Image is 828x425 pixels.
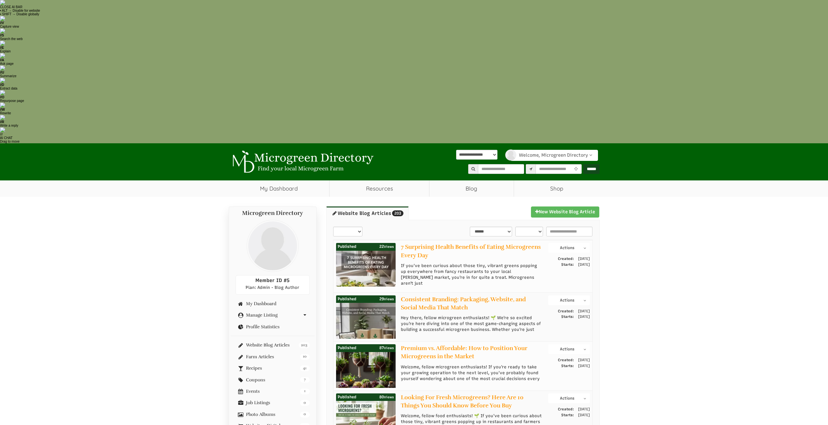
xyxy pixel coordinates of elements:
[336,352,396,412] img: 5 blog post image 20250915213041
[236,324,310,329] a: Profile Statistics
[236,210,310,217] h4: Microgreen Directory
[575,262,590,268] span: [DATE]
[401,394,523,409] a: Looking For Fresh Microgreens? Here Are 10 Things You Should Know Before You Buy
[336,243,396,251] div: Published
[575,357,590,363] span: [DATE]
[505,149,516,161] img: profile profile holder
[401,263,543,287] p: If you've been curious about those tiny, vibrant greens popping up everywhere from fancy restaura...
[575,412,590,418] span: [DATE]
[514,180,600,197] a: Shop
[561,262,574,268] span: Starts:
[510,150,598,161] a: Welcome, Microgreen Directory
[548,295,590,305] button: Actions
[401,315,543,333] p: Hey there, fellow microgreen enthusiasts! 🌱 We're so excited you're here diving into one of the m...
[558,357,574,363] span: Created:
[300,400,310,406] span: 0
[236,301,310,306] a: My Dashboard
[515,227,543,236] select: select-2
[401,345,527,360] a: Premium vs. Affordable: How to Position Your Microgreens in the Market
[548,393,590,403] button: Actions
[392,210,403,216] span: 203
[336,251,396,310] img: 5 blog post image 20250924184836
[379,243,394,250] span: 22
[561,363,574,369] span: Starts:
[429,180,514,197] a: Blog
[401,243,541,259] a: 7 Surprising Health Benefits of Eating Microgreens Every Day
[456,150,497,171] div: Powered by
[558,406,574,412] span: Created:
[255,277,290,283] span: Member ID #5
[384,297,394,301] span: Views
[247,220,299,272] img: profile profile holder
[384,245,394,249] span: Views
[236,389,310,394] a: 1 Events
[236,313,310,318] a: Manage Listing
[379,394,394,401] span: 80
[548,243,590,253] button: Actions
[336,303,396,362] img: 5 blog post image 20250924100733
[561,412,574,418] span: Starts:
[573,167,579,171] i: Use Current Location
[236,366,310,371] a: 41 Recipes
[236,400,310,405] a: 0 Job Listings
[558,256,574,262] span: Created:
[470,227,512,236] select: sortFilter-1
[300,354,310,360] span: 10
[336,393,396,401] div: Published
[300,365,310,371] span: 41
[384,346,394,350] span: Views
[558,308,574,314] span: Created:
[236,377,310,382] a: 7 Coupons
[299,342,309,348] span: 203
[379,296,394,303] span: 29
[456,150,497,160] select: Language Translate Widget
[575,256,590,262] span: [DATE]
[531,206,599,218] a: New Website Blog Article
[326,206,409,220] a: Website Blog Articles203
[548,344,590,354] button: Actions
[300,412,310,418] span: 0
[336,295,396,303] div: Published
[575,314,590,320] span: [DATE]
[300,377,310,383] span: 7
[401,296,526,311] a: Consistent Branding: Packaging, Website, and Social Media That Match
[379,345,394,352] span: 87
[229,180,330,197] a: My Dashboard
[236,343,310,347] a: 203 Website Blog Articles
[336,344,396,352] div: Published
[561,314,574,320] span: Starts:
[236,354,310,359] a: 10 Farm Articles
[300,389,310,394] span: 1
[330,180,429,197] a: Resources
[333,227,362,236] select: select-1
[575,363,590,369] span: [DATE]
[229,150,375,173] img: Microgreen Directory
[246,285,299,290] span: Plan: Admin - Blog Author
[575,406,590,412] span: [DATE]
[401,364,543,382] p: Welcome, fellow microgreen enthusiasts! If you're ready to take your growing operation to the nex...
[236,412,310,417] a: 0 Photo Albums
[384,395,394,399] span: Views
[575,308,590,314] span: [DATE]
